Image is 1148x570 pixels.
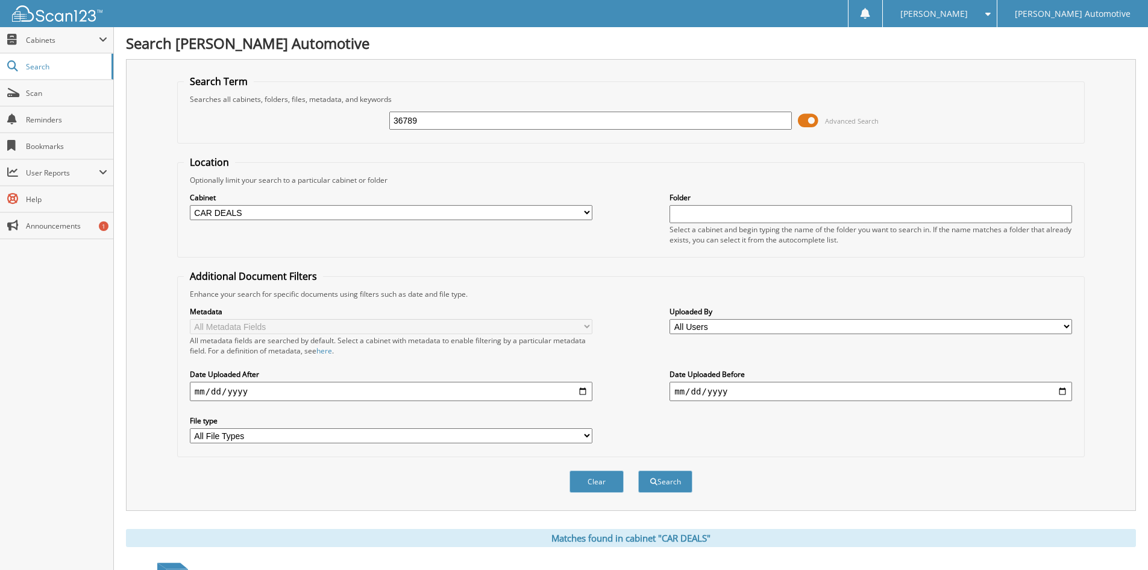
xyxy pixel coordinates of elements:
label: Cabinet [190,192,592,203]
span: Announcements [26,221,107,231]
legend: Location [184,156,235,169]
label: Uploaded By [670,306,1072,317]
div: Optionally limit your search to a particular cabinet or folder [184,175,1078,185]
label: Metadata [190,306,592,317]
span: User Reports [26,168,99,178]
h1: Search [PERSON_NAME] Automotive [126,33,1136,53]
div: Searches all cabinets, folders, files, metadata, and keywords [184,94,1078,104]
span: Scan [26,88,107,98]
span: [PERSON_NAME] [900,10,968,17]
span: Cabinets [26,35,99,45]
label: Date Uploaded After [190,369,592,379]
div: Enhance your search for specific documents using filters such as date and file type. [184,289,1078,299]
a: here [316,346,332,356]
label: Date Uploaded Before [670,369,1072,379]
div: Matches found in cabinet "CAR DEALS" [126,529,1136,547]
div: All metadata fields are searched by default. Select a cabinet with metadata to enable filtering b... [190,335,592,356]
input: end [670,382,1072,401]
span: Reminders [26,115,107,125]
button: Clear [569,470,624,493]
span: [PERSON_NAME] Automotive [1015,10,1131,17]
span: Help [26,194,107,204]
div: Select a cabinet and begin typing the name of the folder you want to search in. If the name match... [670,224,1072,245]
span: Search [26,62,105,72]
label: File type [190,416,592,426]
legend: Additional Document Filters [184,270,323,283]
div: 1 [99,221,108,231]
legend: Search Term [184,75,254,88]
input: start [190,382,592,401]
span: Bookmarks [26,141,107,151]
span: Advanced Search [825,116,879,125]
button: Search [638,470,692,493]
img: scan123-logo-white.svg [12,5,102,22]
label: Folder [670,192,1072,203]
